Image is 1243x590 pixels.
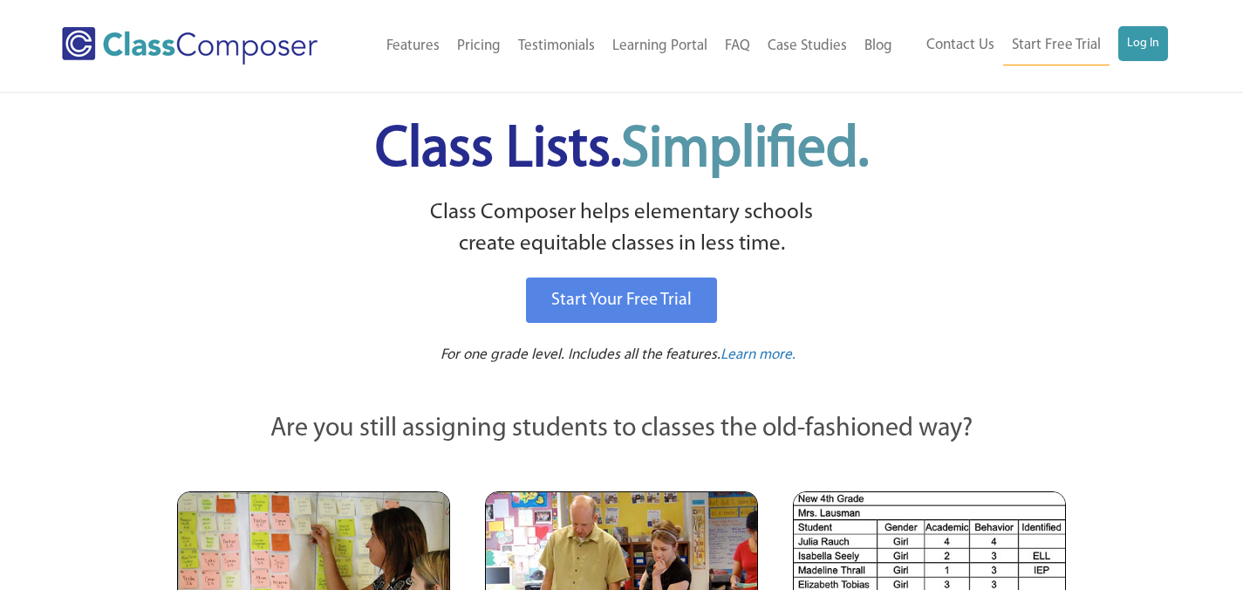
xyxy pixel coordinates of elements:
[526,278,717,323] a: Start Your Free Trial
[378,27,448,65] a: Features
[621,122,869,179] span: Simplified.
[1003,26,1110,65] a: Start Free Trial
[918,26,1003,65] a: Contact Us
[62,27,318,65] img: Class Composer
[901,26,1168,65] nav: Header Menu
[441,347,721,362] span: For one grade level. Includes all the features.
[1118,26,1168,61] a: Log In
[355,27,901,65] nav: Header Menu
[759,27,856,65] a: Case Studies
[174,197,1069,261] p: Class Composer helps elementary schools create equitable classes in less time.
[551,292,692,309] span: Start Your Free Trial
[448,27,509,65] a: Pricing
[716,27,759,65] a: FAQ
[177,410,1067,449] p: Are you still assigning students to classes the old-fashioned way?
[721,345,796,367] a: Learn more.
[856,27,901,65] a: Blog
[721,347,796,362] span: Learn more.
[509,27,604,65] a: Testimonials
[604,27,716,65] a: Learning Portal
[375,122,869,179] span: Class Lists.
